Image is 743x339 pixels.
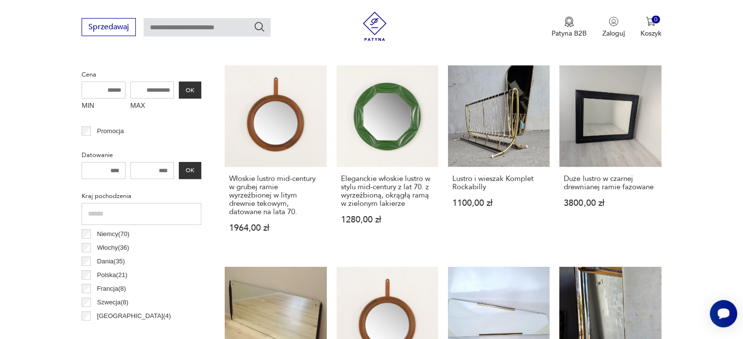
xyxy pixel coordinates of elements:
label: MAX [130,99,174,114]
p: Francja ( 8 ) [97,283,126,294]
p: [GEOGRAPHIC_DATA] ( 4 ) [97,311,171,321]
img: Ikonka użytkownika [609,17,618,26]
a: Lustro i wieszak Komplet RockabillyLustro i wieszak Komplet Rockabilly1100,00 zł [448,65,550,251]
p: Cena [82,69,201,80]
a: Ikona medaluPatyna B2B [552,17,587,38]
h3: Eleganckie włoskie lustro w stylu mid-century z lat 70. z wyrzeźbioną, okrągłą ramą w zielonym la... [341,175,434,208]
button: Patyna B2B [552,17,587,38]
h3: Włoskie lustro mid-century w grubej ramie wyrzeźbionej w litym drewnie tekowym, datowane na lata 70. [229,175,322,216]
p: Datowanie [82,150,201,160]
p: Szwecja ( 8 ) [97,297,128,308]
button: 0Koszyk [640,17,661,38]
p: Koszyk [640,29,661,38]
p: Promocja [97,126,124,137]
p: 1100,00 zł [452,199,545,207]
p: 1280,00 zł [341,216,434,224]
button: Zaloguj [602,17,625,38]
button: OK [179,81,201,99]
label: MIN [82,99,126,114]
p: Patyna B2B [552,29,587,38]
div: 0 [652,16,660,24]
a: Eleganckie włoskie lustro w stylu mid-century z lat 70. z wyrzeźbioną, okrągłą ramą w zielonym la... [337,65,438,251]
button: OK [179,162,201,179]
p: Włochy ( 36 ) [97,242,129,253]
button: Sprzedawaj [82,18,136,36]
button: Szukaj [254,21,265,33]
img: Patyna - sklep z meblami i dekoracjami vintage [360,12,389,41]
p: 1964,00 zł [229,224,322,232]
a: Włoskie lustro mid-century w grubej ramie wyrzeźbionej w litym drewnie tekowym, datowane na lata ... [225,65,326,251]
h3: Duże lustro w czarnej drewnianej ramie fazowane [564,175,657,191]
p: Kraj pochodzenia [82,191,201,201]
p: 3800,00 zł [564,199,657,207]
img: Ikona koszyka [646,17,656,26]
p: Dania ( 35 ) [97,256,125,267]
a: Sprzedawaj [82,24,136,31]
img: Ikona medalu [564,17,574,27]
p: Polska ( 21 ) [97,270,127,280]
iframe: Smartsupp widget button [710,300,737,327]
a: Duże lustro w czarnej drewnianej ramie fazowaneDuże lustro w czarnej drewnianej ramie fazowane380... [559,65,661,251]
p: Zaloguj [602,29,625,38]
p: Hiszpania ( 4 ) [97,324,133,335]
p: Niemcy ( 70 ) [97,229,130,239]
h3: Lustro i wieszak Komplet Rockabilly [452,175,545,191]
